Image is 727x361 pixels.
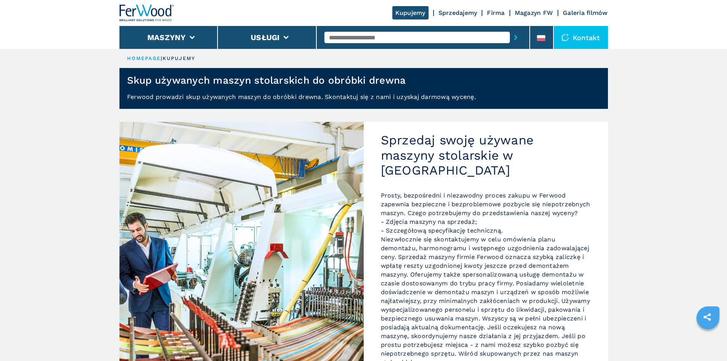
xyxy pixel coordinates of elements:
[163,55,196,62] p: kupujemy
[515,9,553,16] a: Magazyn FW
[392,6,429,19] a: Kupujemy
[695,327,721,355] iframe: Chat
[127,74,406,86] h1: Skup używanych maszyn stolarskich do obróbki drewna
[561,34,569,41] img: Kontakt
[119,92,608,109] p: Ferwood prowadzi skup używanych maszyn do obróbki drewna. Skontaktuj się z nami i uzyskaj darmową...
[438,9,477,16] a: Sprzedajemy
[119,5,174,21] img: Ferwood
[563,9,608,16] a: Galeria filmów
[147,33,186,42] button: Maszyny
[127,55,161,61] a: HOMEPAGE
[487,9,505,16] a: Firma
[698,308,717,327] a: sharethis
[251,33,280,42] button: Usługi
[381,133,591,178] h2: Sprzedaj swoję używane maszyny stolarskie w [GEOGRAPHIC_DATA]
[554,26,608,49] div: Kontakt
[161,55,162,61] span: |
[510,29,522,46] button: submit-button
